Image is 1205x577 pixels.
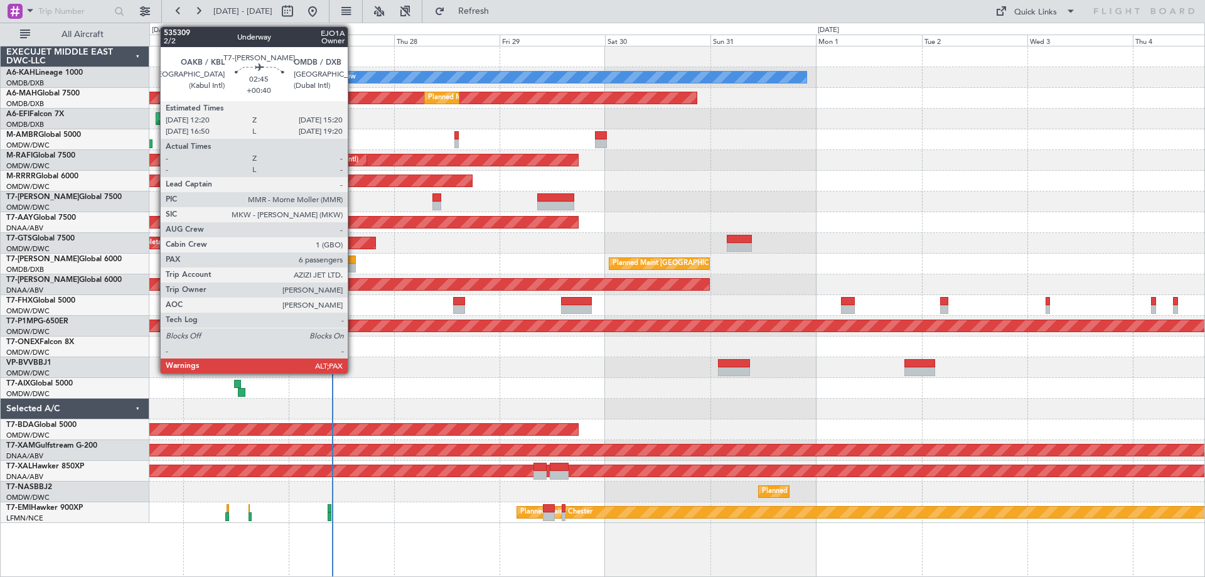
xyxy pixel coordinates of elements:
[6,380,73,387] a: T7-AIXGlobal 5000
[6,297,75,305] a: T7-FHXGlobal 5000
[762,482,903,501] div: Planned Maint Abuja ([PERSON_NAME] Intl)
[6,244,50,254] a: OMDW/DWC
[6,338,74,346] a: T7-ONEXFalcon 8X
[1027,35,1133,46] div: Wed 3
[6,152,33,159] span: M-RAFI
[922,35,1027,46] div: Tue 2
[6,369,50,378] a: OMDW/DWC
[710,35,816,46] div: Sun 31
[6,318,38,325] span: T7-P1MP
[816,35,921,46] div: Mon 1
[6,182,50,191] a: OMDW/DWC
[6,235,32,242] span: T7-GTS
[6,111,29,118] span: A6-EFI
[289,35,394,46] div: Wed 27
[6,442,97,450] a: T7-XAMGulfstream G-200
[6,69,35,77] span: A6-KAH
[6,265,44,274] a: OMDB/DXB
[6,297,33,305] span: T7-FHX
[6,173,78,180] a: M-RRRRGlobal 6000
[1014,6,1057,19] div: Quick Links
[6,504,31,512] span: T7-EMI
[6,504,83,512] a: T7-EMIHawker 900XP
[500,35,605,46] div: Fri 29
[6,69,83,77] a: A6-KAHLineage 1000
[327,68,356,87] div: No Crew
[159,109,306,128] div: AOG Maint [GEOGRAPHIC_DATA] (Dubai Intl)
[6,451,43,461] a: DNAA/ABV
[6,359,51,367] a: VP-BVVBBJ1
[6,224,43,233] a: DNAA/ABV
[6,131,38,139] span: M-AMBR
[613,254,822,273] div: Planned Maint [GEOGRAPHIC_DATA] ([GEOGRAPHIC_DATA] Intl)
[6,203,50,212] a: OMDW/DWC
[200,213,323,232] div: Planned Maint Dubai (Al Maktoum Intl)
[6,493,50,502] a: OMDW/DWC
[6,463,84,470] a: T7-XALHawker 850XP
[205,254,415,273] div: Planned Maint [GEOGRAPHIC_DATA] ([GEOGRAPHIC_DATA] Intl)
[6,421,34,429] span: T7-BDA
[6,514,43,523] a: LFMN/NCE
[6,173,36,180] span: M-RRRR
[429,1,504,21] button: Refresh
[6,359,33,367] span: VP-BVV
[6,483,34,491] span: T7-NAS
[6,99,44,109] a: OMDB/DXB
[6,214,33,222] span: T7-AAY
[6,131,81,139] a: M-AMBRGlobal 5000
[6,256,79,263] span: T7-[PERSON_NAME]
[6,463,32,470] span: T7-XAL
[6,120,44,129] a: OMDB/DXB
[6,318,68,325] a: T7-P1MPG-650ER
[6,421,77,429] a: T7-BDAGlobal 5000
[226,337,350,356] div: Planned Maint Dubai (Al Maktoum Intl)
[6,90,80,97] a: A6-MAHGlobal 7500
[6,276,122,284] a: T7-[PERSON_NAME]Global 6000
[6,472,43,482] a: DNAA/ABV
[204,151,328,170] div: Planned Maint Dubai (Al Maktoum Intl)
[33,30,132,39] span: All Aircraft
[6,90,37,97] span: A6-MAH
[6,338,40,346] span: T7-ONEX
[152,25,173,36] div: [DATE]
[6,161,50,171] a: OMDW/DWC
[6,380,30,387] span: T7-AIX
[6,152,75,159] a: M-RAFIGlobal 7500
[6,348,50,357] a: OMDW/DWC
[6,235,75,242] a: T7-GTSGlobal 7500
[6,286,43,295] a: DNAA/ABV
[394,35,500,46] div: Thu 28
[447,7,500,16] span: Refresh
[14,24,136,45] button: All Aircraft
[6,193,79,201] span: T7-[PERSON_NAME]
[428,89,638,107] div: Planned Maint [GEOGRAPHIC_DATA] ([GEOGRAPHIC_DATA] Intl)
[6,431,50,440] a: OMDW/DWC
[183,35,289,46] div: Tue 26
[38,2,110,21] input: Trip Number
[6,306,50,316] a: OMDW/DWC
[6,111,64,118] a: A6-EFIFalcon 7X
[6,214,76,222] a: T7-AAYGlobal 7500
[6,389,50,399] a: OMDW/DWC
[6,193,122,201] a: T7-[PERSON_NAME]Global 7500
[213,6,272,17] span: [DATE] - [DATE]
[6,141,50,150] a: OMDW/DWC
[6,483,52,491] a: T7-NASBBJ2
[520,503,592,522] div: Planned Maint Chester
[6,78,44,88] a: OMDB/DXB
[605,35,710,46] div: Sat 30
[6,327,50,337] a: OMDW/DWC
[6,256,122,263] a: T7-[PERSON_NAME]Global 6000
[6,442,35,450] span: T7-XAM
[989,1,1082,21] button: Quick Links
[6,276,79,284] span: T7-[PERSON_NAME]
[818,25,839,36] div: [DATE]
[235,151,358,170] div: Planned Maint Dubai (Al Maktoum Intl)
